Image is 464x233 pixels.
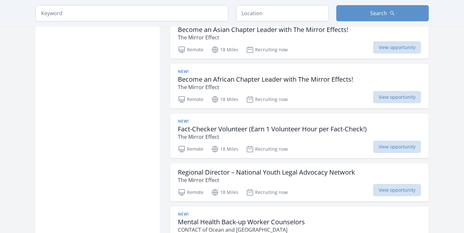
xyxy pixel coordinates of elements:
span: Search [370,9,387,17]
p: Remote [178,188,203,196]
a: New! Become an Asian Chapter Leader with The Mirror Effects! The Mirror Effect Remote 18 Miles Re... [170,14,429,59]
p: The Mirror Effect [178,83,353,91]
p: Recruiting now [246,46,288,54]
span: New! [178,69,189,74]
p: The Mirror Effect [178,34,348,41]
p: 18 Miles [211,188,238,196]
p: 18 Miles [211,96,238,103]
span: View opportunity [373,41,421,54]
a: New! Fact-Checker Volunteer (Earn 1 Volunteer Hour per Fact-Check!) The Mirror Effect Remote 18 M... [170,114,429,158]
p: Remote [178,96,203,103]
p: Recruiting now [246,145,288,153]
p: The Mirror Effect [178,176,355,184]
button: Search [336,5,429,21]
span: View opportunity [373,184,421,196]
input: Keyword [36,5,228,21]
p: Remote [178,46,203,54]
a: New! Become an African Chapter Leader with The Mirror Effects! The Mirror Effect Remote 18 Miles ... [170,64,429,108]
h3: Regional Director – National Youth Legal Advocacy Network [178,168,355,176]
span: View opportunity [373,91,421,103]
h3: Fact-Checker Volunteer (Earn 1 Volunteer Hour per Fact-Check!) [178,125,367,133]
p: 18 Miles [211,145,238,153]
h3: Become an African Chapter Leader with The Mirror Effects! [178,76,353,83]
p: The Mirror Effect [178,133,367,141]
h3: Mental Health Back-up Worker Counselors [178,218,305,226]
span: View opportunity [373,141,421,153]
input: Location [236,5,329,21]
span: New! [178,119,189,124]
a: Regional Director – National Youth Legal Advocacy Network The Mirror Effect Remote 18 Miles Recru... [170,163,429,201]
span: New! [178,212,189,217]
p: Recruiting now [246,188,288,196]
p: Remote [178,145,203,153]
p: 18 Miles [211,46,238,54]
p: Recruiting now [246,96,288,103]
h3: Become an Asian Chapter Leader with The Mirror Effects! [178,26,348,34]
